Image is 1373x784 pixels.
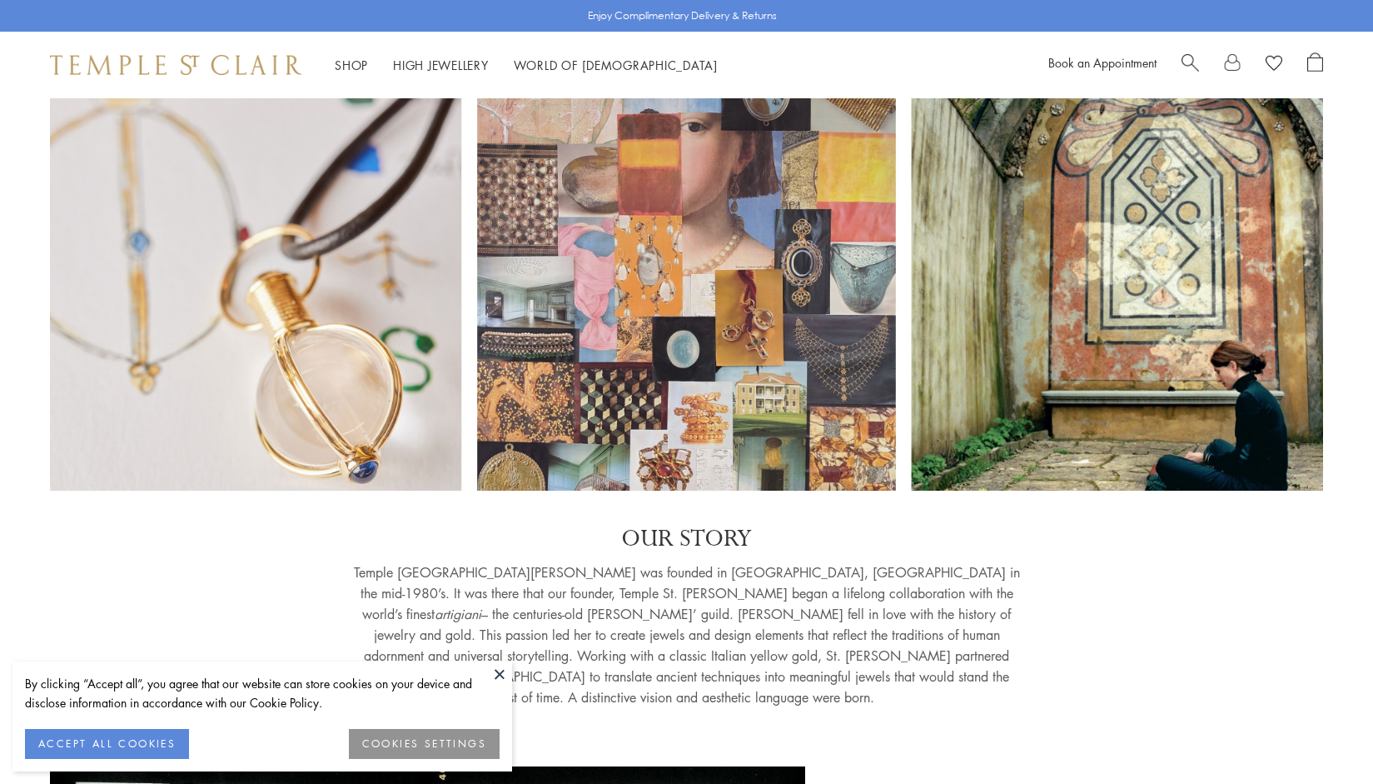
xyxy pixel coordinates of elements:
[1266,52,1282,77] a: View Wishlist
[50,55,301,75] img: Temple St. Clair
[393,57,489,73] a: High JewelleryHigh Jewellery
[1181,52,1199,77] a: Search
[335,55,718,76] nav: Main navigation
[1290,706,1356,767] iframe: Gorgias live chat messenger
[514,57,718,73] a: World of [DEMOGRAPHIC_DATA]World of [DEMOGRAPHIC_DATA]
[588,7,777,24] p: Enjoy Complimentary Delivery & Returns
[435,605,481,623] em: artigiani
[1048,54,1157,71] a: Book an Appointment
[354,524,1020,554] p: OUR STORY
[354,562,1020,708] p: Temple [GEOGRAPHIC_DATA][PERSON_NAME] was founded in [GEOGRAPHIC_DATA], [GEOGRAPHIC_DATA] in the ...
[1307,52,1323,77] a: Open Shopping Bag
[25,674,500,712] div: By clicking “Accept all”, you agree that our website can store cookies on your device and disclos...
[335,57,368,73] a: ShopShop
[25,729,189,759] button: ACCEPT ALL COOKIES
[349,729,500,759] button: COOKIES SETTINGS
